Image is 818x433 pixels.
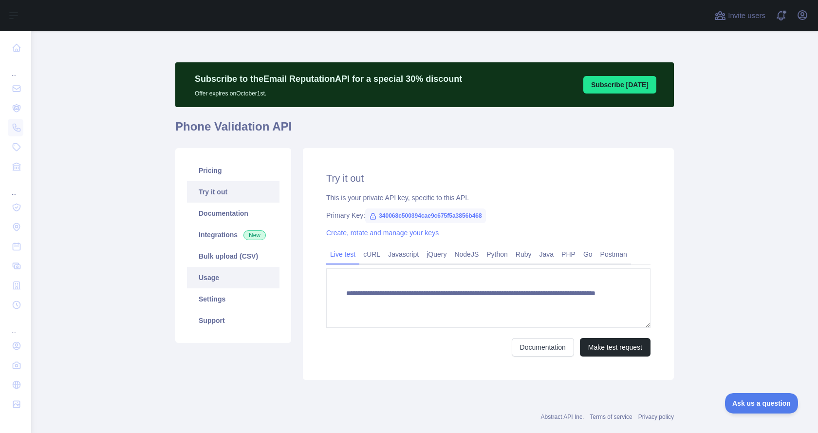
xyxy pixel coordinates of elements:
div: ... [8,58,23,78]
div: ... [8,177,23,197]
p: Offer expires on October 1st. [195,86,462,97]
iframe: Toggle Customer Support [725,393,799,414]
a: cURL [359,246,384,262]
span: New [243,230,266,240]
a: Live test [326,246,359,262]
span: Invite users [728,10,765,21]
p: Subscribe to the Email Reputation API for a special 30 % discount [195,72,462,86]
a: Documentation [187,203,279,224]
a: Terms of service [590,414,632,420]
a: Support [187,310,279,331]
a: NodeJS [450,246,483,262]
a: Ruby [512,246,536,262]
a: Documentation [512,338,574,357]
div: Primary Key: [326,210,651,220]
a: Usage [187,267,279,288]
a: Bulk upload (CSV) [187,245,279,267]
h1: Phone Validation API [175,119,674,142]
a: Privacy policy [638,414,674,420]
a: Abstract API Inc. [541,414,584,420]
div: This is your private API key, specific to this API. [326,193,651,203]
a: Integrations New [187,224,279,245]
button: Subscribe [DATE] [583,76,656,94]
a: Pricing [187,160,279,181]
a: Go [579,246,596,262]
a: Python [483,246,512,262]
a: Try it out [187,181,279,203]
a: Java [536,246,558,262]
a: Settings [187,288,279,310]
a: Postman [596,246,631,262]
h2: Try it out [326,171,651,185]
button: Invite users [712,8,767,23]
span: 340068c500394cae9c675f5a3856b468 [365,208,486,223]
a: jQuery [423,246,450,262]
button: Make test request [580,338,651,357]
div: ... [8,316,23,335]
a: Create, rotate and manage your keys [326,229,439,237]
a: Javascript [384,246,423,262]
a: PHP [558,246,579,262]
